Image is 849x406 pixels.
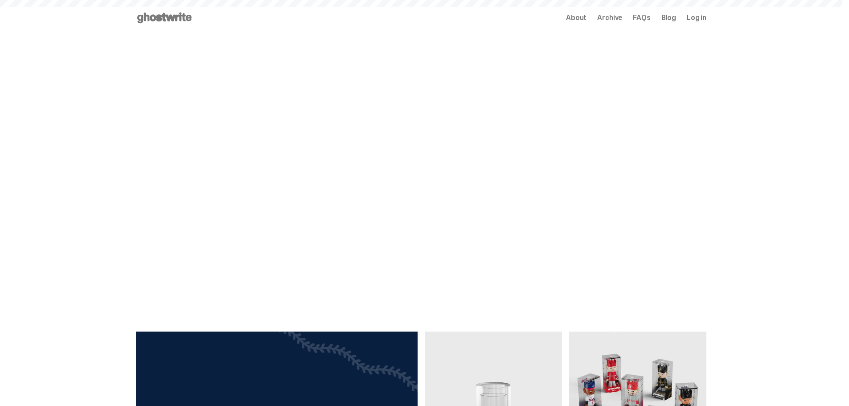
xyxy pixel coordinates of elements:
a: Blog [661,14,676,21]
a: Archive [597,14,622,21]
a: Log in [687,14,706,21]
a: FAQs [633,14,650,21]
a: About [566,14,587,21]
